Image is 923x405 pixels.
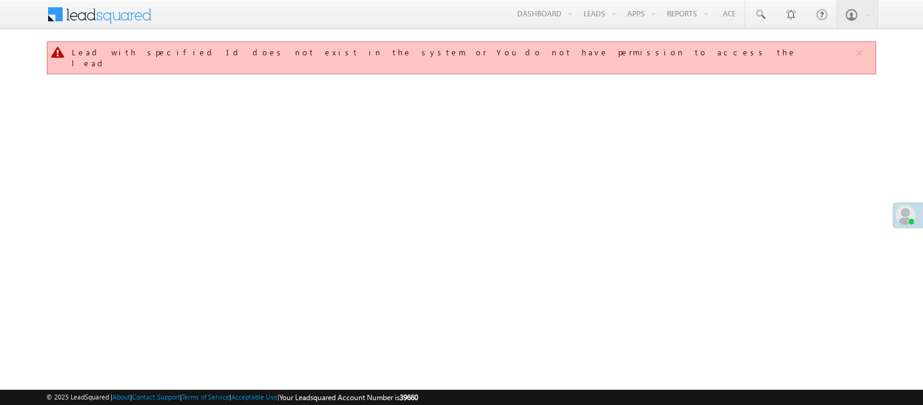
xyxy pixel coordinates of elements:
a: About [113,393,130,401]
span: 39660 [400,393,418,402]
span: © 2025 LeadSquared | | | | | [46,392,418,403]
a: Acceptable Use [231,393,277,401]
div: Lead with specified Id does not exist in the system or You do not have permission to access the lead [72,47,854,69]
span: Your Leadsquared Account Number is [279,393,418,402]
a: Contact Support [132,393,180,401]
a: Terms of Service [182,393,229,401]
